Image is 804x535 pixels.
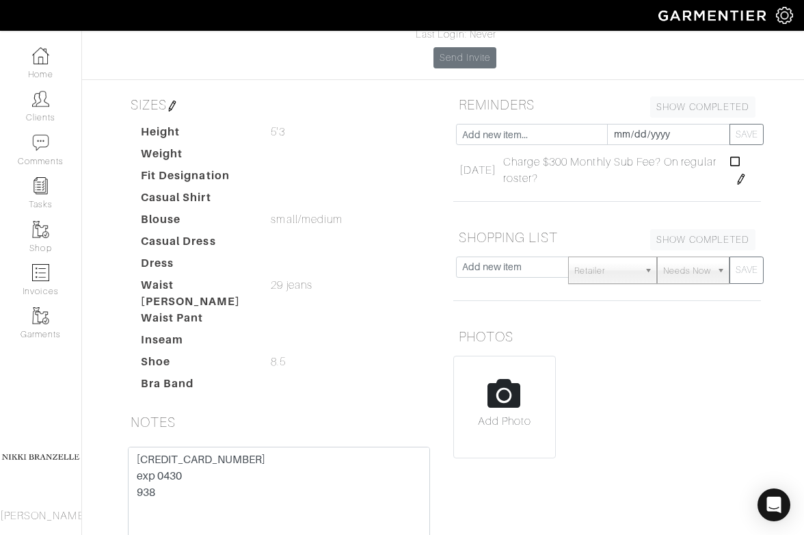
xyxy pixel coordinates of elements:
dt: Shoe [131,354,260,376]
span: 8.5 [271,354,285,370]
dt: Waist Pant [131,310,260,332]
span: 29 jeans [271,277,312,293]
span: Retailer [574,257,639,285]
div: Open Intercom Messenger [758,488,790,521]
h5: NOTES [125,408,433,436]
dt: Fit Designation [131,168,260,190]
dt: Casual Shirt [131,190,260,211]
img: garments-icon-b7da505a4dc4fd61783c78ac3ca0ef83fa9d6f193b1c9dc38574b1d14d53ca28.png [32,307,49,324]
span: Charge $300 Monthly Sub Fee? On regular roster? [503,154,724,187]
span: 5'3 [271,124,284,140]
img: pen-cf24a1663064a2ec1b9c1bd2387e9de7a2fa800b781884d57f21acf72779bad2.png [736,174,747,185]
img: reminder-icon-8004d30b9f0a5d33ae49ab947aed9ed385cf756f9e5892f1edd6e32f2345188e.png [32,177,49,194]
h5: SHOPPING LIST [453,224,761,251]
div: Last Login: Never [390,27,496,42]
img: garmentier-logo-header-white-b43fb05a5012e4ada735d5af1a66efaba907eab6374d6393d1fbf88cb4ef424d.png [652,3,776,27]
button: SAVE [729,257,764,284]
dt: Blouse [131,211,260,233]
a: SHOW COMPLETED [650,229,755,250]
h5: PHOTOS [453,323,761,350]
img: clients-icon-6bae9207a08558b7cb47a8932f037763ab4055f8c8b6bfacd5dc20c3e0201464.png [32,90,49,107]
dt: Weight [131,146,260,168]
img: comment-icon-a0a6a9ef722e966f86d9cbdc48e553b5cf19dbc54f86b18d962a5391bc8f6eb6.png [32,134,49,151]
h5: REMINDERS [453,91,761,118]
img: pen-cf24a1663064a2ec1b9c1bd2387e9de7a2fa800b781884d57f21acf72779bad2.png [167,101,178,112]
dt: Inseam [131,332,260,354]
img: gear-icon-white-bd11855cb880d31180b6d7d6211b90ccbf57a29d726f0c71d8c61bd08dd39cc2.png [776,7,793,24]
dt: Height [131,124,260,146]
a: SHOW COMPLETED [650,96,755,118]
h5: SIZES [125,91,433,118]
button: SAVE [729,124,764,145]
input: Add new item... [456,124,608,145]
img: orders-icon-0abe47150d42831381b5fb84f609e132dff9fe21cb692f30cb5eec754e2cba89.png [32,264,49,281]
dt: Bra Band [131,376,260,397]
dt: Casual Dress [131,233,260,255]
span: [DATE] [459,162,496,179]
span: Needs Now [663,257,711,285]
a: Send Invite [433,47,496,68]
img: dashboard-icon-dbcd8f5a0b271acd01030246c82b418ddd0df26cd7fceb0bd07c9910d44c42f6.png [32,47,49,64]
span: small/medium [271,211,343,228]
dt: Dress [131,255,260,277]
dt: Waist [PERSON_NAME] [131,277,260,310]
img: garments-icon-b7da505a4dc4fd61783c78ac3ca0ef83fa9d6f193b1c9dc38574b1d14d53ca28.png [32,221,49,238]
input: Add new item [456,257,569,278]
